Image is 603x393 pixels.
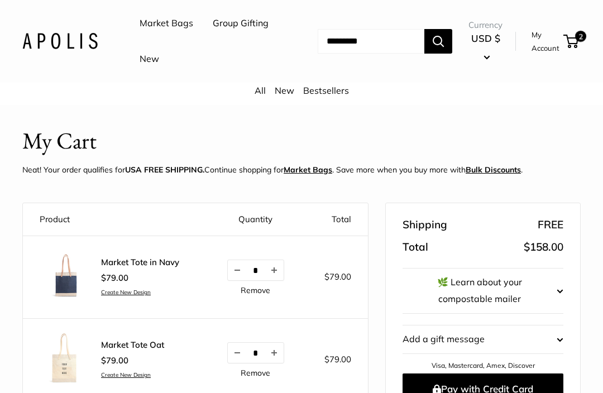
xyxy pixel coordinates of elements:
span: Shipping [403,215,447,235]
button: Decrease quantity by 1 [228,343,247,363]
input: Quantity [247,348,265,358]
span: Currency [468,17,502,33]
a: New [140,51,159,68]
span: $79.00 [101,355,128,366]
button: USD $ [468,30,502,65]
a: Market Tote Oat [101,339,164,351]
strong: USA FREE SHIPPING. [125,165,204,175]
th: Total [304,203,368,236]
button: Increase quantity by 1 [265,343,284,363]
span: $158.00 [524,240,563,253]
a: Create New Design [101,289,179,296]
span: USD $ [471,32,500,44]
u: Bulk Discounts [466,165,521,175]
a: Market Tote in Navy [101,257,179,268]
button: Increase quantity by 1 [265,260,284,280]
button: Add a gift message [403,325,563,353]
a: Remove [241,369,270,377]
a: Visa, Mastercard, Amex, Discover [432,361,535,370]
img: Apolis [22,33,98,49]
p: Neat! Your order qualifies for Continue shopping for . Save more when you buy more with . [22,162,523,177]
input: Quantity [247,266,265,275]
a: Market Bags [140,15,193,32]
span: Total [403,237,428,257]
a: Market Bags [284,165,332,175]
th: Product [23,203,207,236]
a: Create New Design [101,371,164,378]
a: 2 [564,35,578,48]
button: 🌿 Learn about your compostable mailer [403,269,563,313]
span: $79.00 [324,271,351,282]
a: My Account [532,28,559,55]
span: $79.00 [101,272,128,283]
input: Search... [318,29,424,54]
span: 2 [575,31,586,42]
a: Group Gifting [213,15,269,32]
h1: My Cart [22,124,97,157]
th: Quantity [207,203,304,236]
button: Search [424,29,452,54]
button: Decrease quantity by 1 [228,260,247,280]
a: All [255,85,266,96]
a: New [275,85,294,96]
span: $79.00 [324,354,351,365]
span: FREE [538,215,563,235]
img: Market Tote in Navy [40,251,90,301]
a: Bestsellers [303,85,349,96]
a: Remove [241,286,270,294]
